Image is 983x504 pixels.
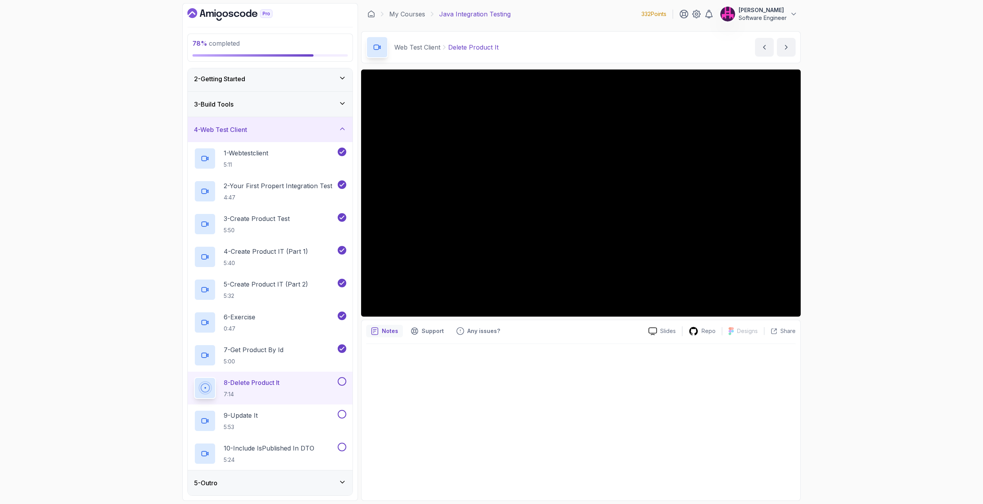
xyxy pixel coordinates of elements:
p: Any issues? [467,327,500,335]
p: Repo [702,327,716,335]
button: Feedback button [452,325,505,337]
p: 1 - Webtestclient [224,148,268,158]
button: 3-Create Product Test5:50 [194,213,346,235]
p: 9 - Update It [224,411,258,420]
p: 7 - Get Product By Id [224,345,283,354]
p: Share [780,327,796,335]
h3: 4 - Web Test Client [194,125,247,134]
button: 9-Update It5:53 [194,410,346,432]
p: 6 - Exercise [224,312,255,322]
p: 5:40 [224,259,308,267]
p: 7:14 [224,390,280,398]
a: My Courses [389,9,425,19]
a: Slides [642,327,682,335]
p: Software Engineer [739,14,787,22]
button: 2-Your First Propert Integration Test4:47 [194,180,346,202]
p: Support [422,327,444,335]
iframe: 8 - Delete Product IT [361,69,801,317]
p: 0:47 [224,325,255,333]
p: 5:32 [224,292,308,300]
p: [PERSON_NAME] [739,6,787,14]
h3: 2 - Getting Started [194,74,245,84]
p: 8 - Delete Product It [224,378,280,387]
button: 4-Create Product IT (Part 1)5:40 [194,246,346,268]
h3: 3 - Build Tools [194,100,233,109]
button: previous content [755,38,774,57]
p: 5:53 [224,423,258,431]
button: 5-Create Product IT (Part 2)5:32 [194,279,346,301]
p: Web Test Client [394,43,440,52]
p: 3 - Create Product Test [224,214,290,223]
button: 7-Get Product By Id5:00 [194,344,346,366]
button: 5-Outro [188,470,353,495]
button: Support button [406,325,449,337]
button: 6-Exercise0:47 [194,312,346,333]
p: Notes [382,327,398,335]
p: 4 - Create Product IT (Part 1) [224,247,308,256]
button: 8-Delete Product It7:14 [194,377,346,399]
p: 5:00 [224,358,283,365]
p: 5 - Create Product IT (Part 2) [224,280,308,289]
p: Designs [737,327,758,335]
button: Share [764,327,796,335]
button: notes button [366,325,403,337]
button: next content [777,38,796,57]
a: Dashboard [187,8,290,21]
p: Slides [660,327,676,335]
p: Java Integration Testing [439,9,511,19]
p: Delete Product It [448,43,499,52]
p: 2 - Your First Propert Integration Test [224,181,332,191]
button: 1-Webtestclient5:11 [194,148,346,169]
p: 10 - Include isPublished In DTO [224,443,314,453]
button: user profile image[PERSON_NAME]Software Engineer [720,6,798,22]
p: 5:11 [224,161,268,169]
button: 4-Web Test Client [188,117,353,142]
button: 10-Include isPublished In DTO5:24 [194,443,346,465]
span: completed [192,39,240,47]
p: 5:24 [224,456,314,464]
a: Repo [682,326,722,336]
p: 5:50 [224,226,290,234]
p: 4:47 [224,194,332,201]
button: 2-Getting Started [188,66,353,91]
a: Dashboard [367,10,375,18]
p: 332 Points [641,10,666,18]
img: user profile image [720,7,735,21]
span: 78 % [192,39,207,47]
button: 3-Build Tools [188,92,353,117]
h3: 5 - Outro [194,478,217,488]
